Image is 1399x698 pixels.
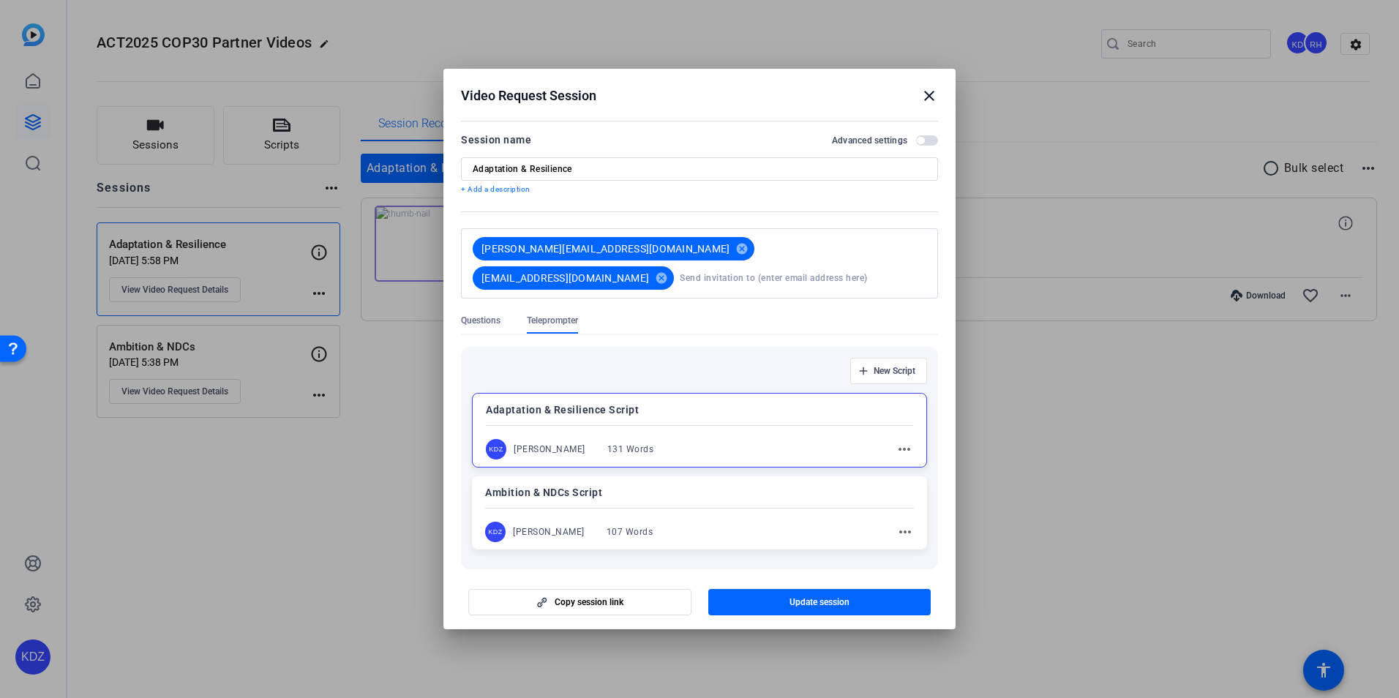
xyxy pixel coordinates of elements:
div: [PERSON_NAME] [514,443,585,455]
mat-icon: cancel [649,271,674,285]
button: Update session [708,589,931,615]
p: + Add a description [461,184,938,195]
mat-icon: more_horiz [896,440,913,458]
span: [PERSON_NAME][EMAIL_ADDRESS][DOMAIN_NAME] [481,241,729,256]
h2: Advanced settings [832,135,907,146]
div: 107 Words [607,526,653,538]
div: KDZ [485,522,506,542]
input: Send invitation to (enter email address here) [680,263,926,293]
mat-icon: more_horiz [896,523,914,541]
span: Copy session link [555,596,623,608]
p: Adaptation & Resilience Script [486,401,913,419]
button: Copy session link [468,589,691,615]
div: [PERSON_NAME] [513,526,585,538]
mat-icon: close [920,87,938,105]
input: Enter Session Name [473,163,926,175]
span: Questions [461,315,500,326]
mat-icon: cancel [729,242,754,255]
div: 131 Words [607,443,654,455]
div: Video Request Session [461,87,938,105]
span: [EMAIL_ADDRESS][DOMAIN_NAME] [481,271,649,285]
span: Teleprompter [527,315,578,326]
div: KDZ [486,439,506,459]
div: Session name [461,131,531,149]
span: New Script [874,365,915,377]
p: Ambition & NDCs Script [485,484,914,501]
button: New Script [850,358,927,384]
span: Update session [789,596,849,608]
